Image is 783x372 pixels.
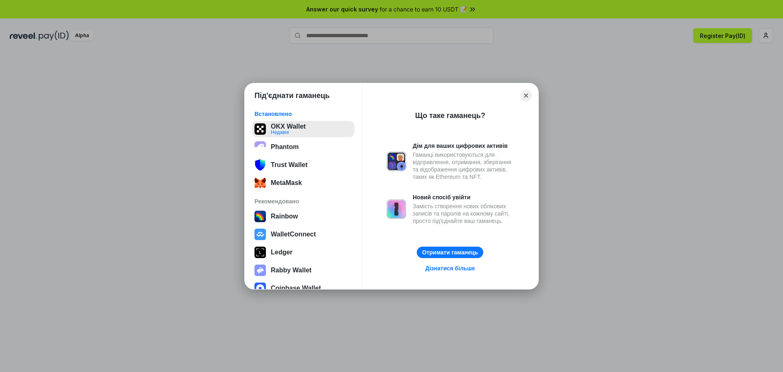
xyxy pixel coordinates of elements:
[271,161,307,169] div: Trust Wallet
[254,247,266,258] img: svg+xml,%3Csvg%20xmlns%3D%22http%3A%2F%2Fwww.w3.org%2F2000%2Fsvg%22%20width%3D%2228%22%20height%3...
[520,90,532,101] button: Close
[271,249,292,256] div: Ledger
[413,142,514,149] div: Дім для ваших цифрових активів
[252,208,354,225] button: Rainbow
[271,179,302,187] div: MetaMask
[417,247,483,258] button: Отримати гаманець
[387,199,406,219] img: svg+xml,%3Csvg%20xmlns%3D%22http%3A%2F%2Fwww.w3.org%2F2000%2Fsvg%22%20fill%3D%22none%22%20viewBox...
[254,110,352,118] div: Встановлено
[252,226,354,243] button: WalletConnect
[271,231,316,238] div: WalletConnect
[271,123,306,130] div: OKX Wallet
[254,229,266,240] img: svg+xml,%3Csvg%20width%3D%2228%22%20height%3D%2228%22%20viewBox%3D%220%200%2028%2028%22%20fill%3D...
[413,194,514,201] div: Новий спосіб увійти
[254,159,266,171] img: svg+xml;base64,PHN2ZyB3aWR0aD0iNTgiIGhlaWdodD0iNjUiIHZpZXdCb3g9IjAgMCA1OCA2NSIgZmlsbD0ibm9uZSIgeG...
[254,123,266,135] img: 5VZ71FV6L7PA3gg3tXrdQ+DgLhC+75Wq3no69P3MC0NFQpx2lL04Ql9gHK1bRDjsSBIvScBnDTk1WrlGIZBorIDEYJj+rhdgn...
[413,203,514,225] div: Замість створення нових облікових записів та паролів на кожному сайті, просто під'єднайте ваш гам...
[252,280,354,296] button: Coinbase Wallet
[254,198,352,205] div: Рекомендовано
[422,249,478,256] div: Отримати гаманець
[415,111,485,120] div: Що таке гаманець?
[252,175,354,191] button: MetaMask
[254,177,266,189] img: svg+xml;base64,PHN2ZyB3aWR0aD0iMzUiIGhlaWdodD0iMzQiIHZpZXdCb3g9IjAgMCAzNSAzNCIgZmlsbD0ibm9uZSIgeG...
[254,91,330,100] h1: Під'єднати гаманець
[252,121,354,137] button: OKX WalletНедавні
[387,151,406,171] img: svg+xml,%3Csvg%20xmlns%3D%22http%3A%2F%2Fwww.w3.org%2F2000%2Fsvg%22%20fill%3D%22none%22%20viewBox...
[252,262,354,278] button: Rabby Wallet
[254,211,266,222] img: svg+xml,%3Csvg%20width%3D%22120%22%20height%3D%22120%22%20viewBox%3D%220%200%20120%20120%22%20fil...
[271,267,312,274] div: Rabby Wallet
[254,283,266,294] img: svg+xml,%3Csvg%20width%3D%2228%22%20height%3D%2228%22%20viewBox%3D%220%200%2028%2028%22%20fill%3D...
[271,213,298,220] div: Rainbow
[252,139,354,155] button: Phantom
[254,265,266,276] img: svg+xml,%3Csvg%20xmlns%3D%22http%3A%2F%2Fwww.w3.org%2F2000%2Fsvg%22%20fill%3D%22none%22%20viewBox...
[252,157,354,173] button: Trust Wallet
[271,285,321,292] div: Coinbase Wallet
[271,129,306,134] div: Недавні
[413,151,514,180] div: Гаманці використовуються для відправлення, отримання, зберігання та відображення цифрових активів...
[425,265,475,272] div: Дізнатися більше
[254,141,266,153] img: epq2vO3P5aLWl15yRS7Q49p1fHTx2Sgh99jU3kfXv7cnPATIVQHAx5oQs66JWv3SWEjHOsb3kKgmE5WNBxBId7C8gm8wEgOvz...
[420,263,480,274] a: Дізнатися більше
[271,143,299,151] div: Phantom
[252,244,354,261] button: Ledger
